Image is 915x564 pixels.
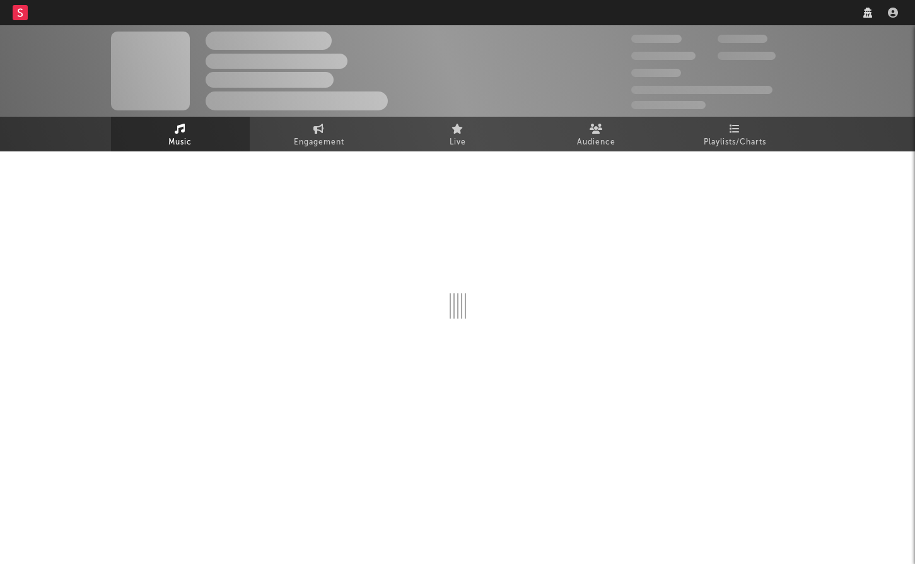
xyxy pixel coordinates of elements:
[527,117,666,151] a: Audience
[666,117,805,151] a: Playlists/Charts
[718,35,767,43] span: 100,000
[577,135,615,150] span: Audience
[388,117,527,151] a: Live
[631,52,696,60] span: 50,000,000
[718,52,776,60] span: 1,000,000
[294,135,344,150] span: Engagement
[704,135,766,150] span: Playlists/Charts
[631,86,772,94] span: 50,000,000 Monthly Listeners
[631,35,682,43] span: 300,000
[631,101,706,109] span: Jump Score: 85.0
[111,117,250,151] a: Music
[168,135,192,150] span: Music
[631,69,681,77] span: 100,000
[450,135,466,150] span: Live
[250,117,388,151] a: Engagement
